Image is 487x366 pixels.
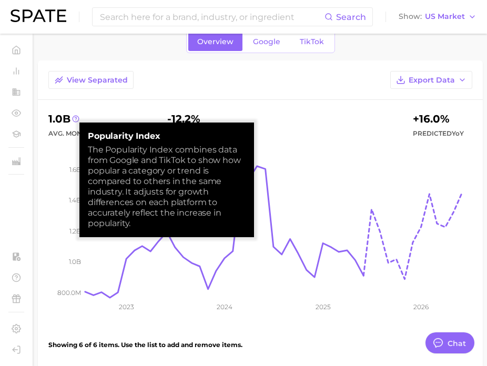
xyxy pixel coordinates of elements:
[396,10,479,24] button: ShowUS Market
[425,14,465,19] span: US Market
[69,258,81,266] tspan: 1.0b
[336,12,366,22] span: Search
[399,14,422,19] span: Show
[88,145,246,229] div: The Popularity Index combines data from Google and TikTok to show how popular a category or trend...
[197,37,234,46] span: Overview
[253,37,280,46] span: Google
[413,303,429,311] tspan: 2026
[69,166,81,174] tspan: 1.6b
[409,76,455,85] span: Export Data
[188,33,242,51] a: Overview
[48,71,134,89] button: View Separated
[413,127,464,140] span: Predicted
[300,37,324,46] span: TikTok
[217,303,232,311] tspan: 2024
[99,8,324,26] input: Search here for a brand, industry, or ingredient
[244,33,289,51] a: Google
[11,9,66,22] img: SPATE
[8,342,24,358] a: Log out. Currently logged in with e-mail tjelley@comet-bio.com.
[69,196,81,204] tspan: 1.4b
[390,71,472,89] button: Export Data
[291,33,333,51] a: TikTok
[67,76,128,85] span: View Separated
[48,330,472,360] div: Showing 6 of 6 items. Use the list to add and remove items.
[167,110,200,127] div: -12.2%
[57,289,81,297] tspan: 800.0m
[48,110,143,127] div: 1.0b
[88,131,246,141] strong: Popularity Index
[69,227,81,235] tspan: 1.2b
[452,129,464,137] span: YoY
[48,127,143,140] div: Avg. Monthly Popularity
[316,303,331,311] tspan: 2025
[119,303,134,311] tspan: 2023
[413,110,464,127] div: +16.0%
